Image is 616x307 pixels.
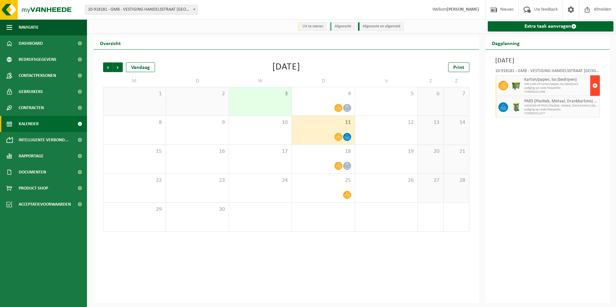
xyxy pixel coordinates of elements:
span: Rapportage [19,148,43,164]
span: T250002511477 [524,112,598,116]
span: Lediging op vaste frequentie [524,86,589,90]
span: 15 [107,148,162,155]
a: Print [448,62,469,72]
a: Extra taak aanvragen [488,21,614,32]
span: 25 [295,177,351,184]
span: 20 [421,148,440,155]
td: W [229,75,292,87]
span: 13 [421,119,440,126]
td: V [355,75,418,87]
span: 5 [358,90,414,98]
h3: [DATE] [495,56,600,66]
span: Volgende [113,62,123,72]
h2: Dagplanning [486,37,526,49]
span: Vorige [103,62,113,72]
span: 10-918181 - GMB - VESTIGING HANDELSSTRAAT VEURNE - VEURNE [85,5,198,14]
span: 18 [295,148,351,155]
span: Dashboard [19,35,43,51]
span: Documenten [19,164,46,180]
span: 2 [169,90,225,98]
span: Lediging op vaste frequentie [524,108,598,112]
span: 26 [358,177,414,184]
span: 10 [232,119,288,126]
span: Print [453,65,464,70]
span: 17 [232,148,288,155]
span: 27 [421,177,440,184]
td: D [292,75,355,87]
span: Product Shop [19,180,48,196]
span: PMD (Plastiek, Metaal, Drankkartons) (bedrijven) [524,99,598,104]
span: Kalender [19,116,39,132]
span: Contactpersonen [19,68,56,84]
span: Intelligente verbond... [19,132,69,148]
span: Navigatie [19,19,39,35]
span: 4 [295,90,351,98]
span: 30 [169,206,225,213]
span: 16 [169,148,225,155]
span: Karton/papier, los (bedrijven) [524,77,589,82]
span: 19 [358,148,414,155]
span: 14 [447,119,466,126]
img: WB-1100-HPE-GN-50 [511,81,521,90]
span: 22 [107,177,162,184]
li: Afgewerkt en afgemeld [358,22,404,31]
td: D [166,75,229,87]
span: 23 [169,177,225,184]
td: Z [418,75,444,87]
span: 3 [232,90,288,98]
div: 10-918181 - GMB - VESTIGING HANDELSSTRAAT [GEOGRAPHIC_DATA] [495,69,600,75]
span: 29 [107,206,162,213]
h2: Overzicht [93,37,127,49]
span: 11 [295,119,351,126]
span: T250002511398 [524,90,589,94]
span: 28 [447,177,466,184]
td: Z [444,75,469,87]
span: 10-918181 - GMB - VESTIGING HANDELSSTRAAT VEURNE - VEURNE [85,5,197,14]
span: WB-1100-HP karton/papier, los (bedrijven) [524,82,589,86]
span: Gebruikers [19,84,43,100]
li: Uit te voeren [298,22,327,31]
span: 9 [169,119,225,126]
div: [DATE] [272,62,300,72]
img: WB-0240-HPE-GN-50 [511,102,521,112]
span: 12 [358,119,414,126]
div: Vandaag [126,62,155,72]
span: 8 [107,119,162,126]
strong: [PERSON_NAME] [447,7,479,12]
span: 24 [232,177,288,184]
li: Afgewerkt [330,22,355,31]
span: Contracten [19,100,44,116]
span: 7 [447,90,466,98]
td: M [103,75,166,87]
span: 21 [447,148,466,155]
span: 1 [107,90,162,98]
span: Bedrijfsgegevens [19,51,56,68]
span: Acceptatievoorwaarden [19,196,71,212]
span: 6 [421,90,440,98]
span: WB-0240-HP PMD (Plastiek, Metaal, Drankkartons) (bedrijven) [524,104,598,108]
